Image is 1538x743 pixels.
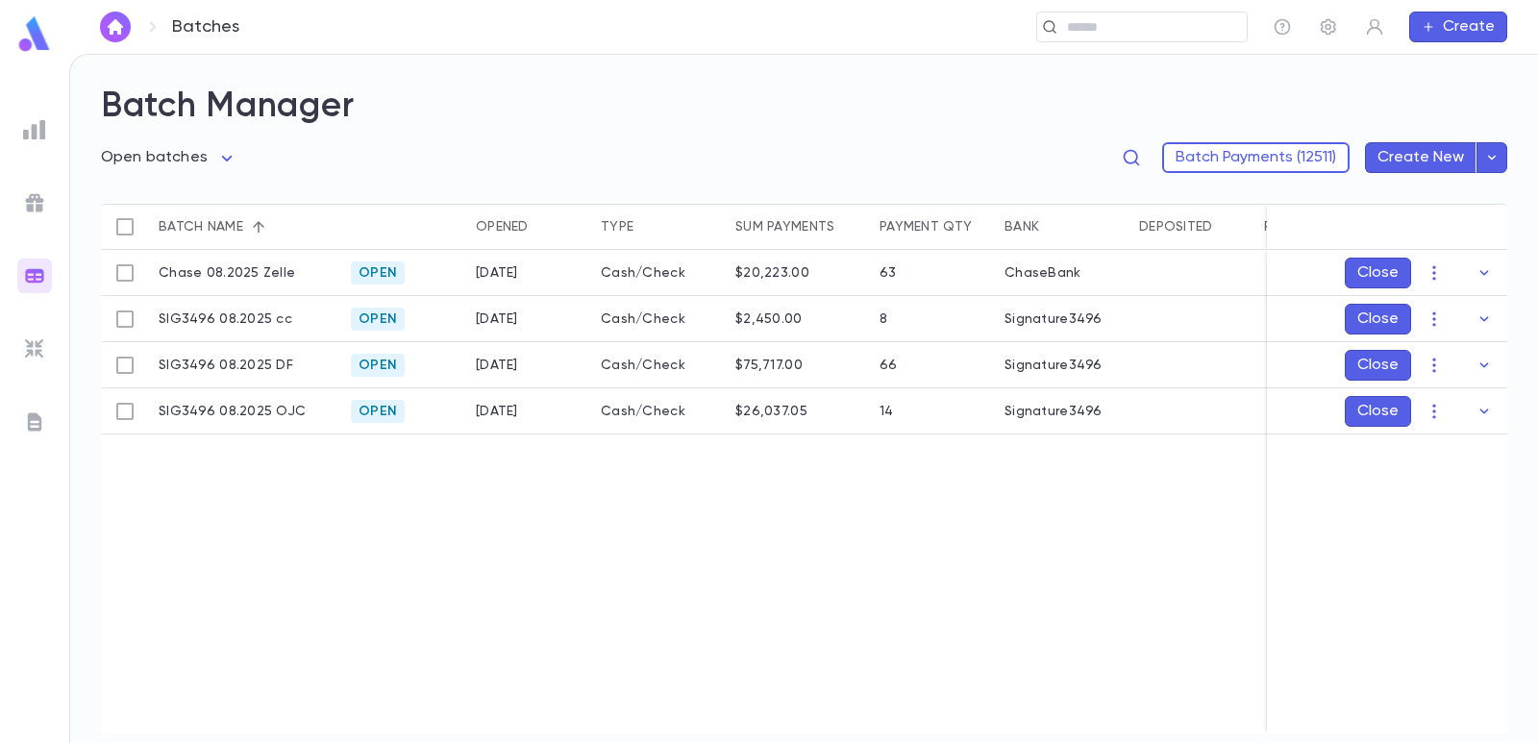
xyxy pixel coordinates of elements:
[159,311,292,327] p: SIG3496 08.2025 cc
[476,404,518,419] div: 8/1/2025
[591,296,726,342] div: Cash/Check
[735,311,803,327] div: $2,450.00
[23,118,46,141] img: reports_grey.c525e4749d1bce6a11f5fe2a8de1b229.svg
[1345,350,1411,381] button: Close
[101,150,208,165] span: Open batches
[870,204,995,250] div: Payment qty
[1365,142,1476,173] button: Create New
[23,337,46,360] img: imports_grey.530a8a0e642e233f2baf0ef88e8c9fcb.svg
[23,191,46,214] img: campaigns_grey.99e729a5f7ee94e3726e6486bddda8f1.svg
[995,204,1129,250] div: Bank
[591,204,726,250] div: Type
[1345,396,1411,427] button: Close
[591,250,726,296] div: Cash/Check
[880,204,972,250] div: Payment qty
[880,404,894,419] div: 14
[159,404,306,419] p: SIG3496 08.2025 OJC
[23,264,46,287] img: batches_gradient.0a22e14384a92aa4cd678275c0c39cc4.svg
[1005,404,1103,419] div: Signature3496
[735,265,809,281] div: $20,223.00
[1139,204,1213,250] div: Deposited
[1005,265,1081,281] div: ChaseBank
[735,358,803,373] div: $75,717.00
[172,16,239,37] p: Batches
[1005,204,1039,250] div: Bank
[591,342,726,388] div: Cash/Check
[476,265,518,281] div: 8/1/2025
[466,204,591,250] div: Opened
[351,311,405,327] span: Open
[243,211,274,242] button: Sort
[1254,204,1379,250] div: Recorded
[351,358,405,373] span: Open
[1345,304,1411,334] button: Close
[15,15,54,53] img: logo
[880,265,897,281] div: 63
[1005,311,1103,327] div: Signature3496
[149,204,341,250] div: Batch name
[1264,204,1338,250] div: Recorded
[735,204,834,250] div: Sum payments
[880,311,887,327] div: 8
[1162,142,1350,173] button: Batch Payments (12511)
[726,204,870,250] div: Sum payments
[1005,358,1103,373] div: Signature3496
[101,143,238,173] div: Open batches
[23,410,46,433] img: letters_grey.7941b92b52307dd3b8a917253454ce1c.svg
[351,404,405,419] span: Open
[1409,12,1507,42] button: Create
[476,358,518,373] div: 8/1/2025
[735,404,807,419] div: $26,037.05
[476,204,529,250] div: Opened
[104,19,127,35] img: home_white.a664292cf8c1dea59945f0da9f25487c.svg
[159,265,295,281] p: Chase 08.2025 Zelle
[591,388,726,434] div: Cash/Check
[476,311,518,327] div: 7/31/2025
[601,204,633,250] div: Type
[159,358,293,373] p: SIG3496 08.2025 DF
[159,204,243,250] div: Batch name
[101,86,1507,128] h2: Batch Manager
[1345,258,1411,288] button: Close
[880,358,898,373] div: 66
[1129,204,1254,250] div: Deposited
[351,265,405,281] span: Open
